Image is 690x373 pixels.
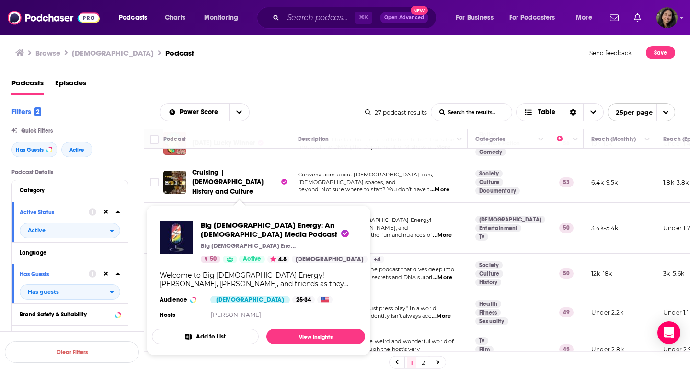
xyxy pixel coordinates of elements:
span: Charts [165,11,185,24]
div: Language [20,249,114,256]
h3: Audience [160,296,203,303]
button: open menu [160,109,229,116]
p: 3.4k-5.4k [591,224,619,232]
button: Category [20,184,120,196]
p: Podcast Details [11,169,128,175]
a: Society [475,261,503,269]
span: Table [538,109,555,116]
span: beyond! Not sure where to start? You don’t have t [298,186,429,193]
a: 2 [418,357,428,368]
p: Under 2.2k [591,308,623,316]
button: Has Guests [20,268,89,280]
a: Society [475,170,503,177]
span: ⌘ K [355,12,372,24]
span: Conversations about [DEMOGRAPHIC_DATA] bars, [DEMOGRAPHIC_DATA] spaces, and [298,171,433,186]
a: Browse [35,48,60,58]
button: Column Actions [570,134,581,145]
span: ...More [432,313,451,320]
span: A twice-monthly look at the weird and wonderful world of [298,338,454,345]
div: Has Guests [20,271,82,278]
span: Logged in as BroadleafBooks2 [656,7,678,28]
div: [DEMOGRAPHIC_DATA] [210,296,290,303]
a: Comedy [475,148,506,156]
span: Has guests [28,290,59,295]
span: Active [28,228,46,233]
span: Has Guests [16,147,44,152]
button: open menu [112,10,160,25]
a: History [475,279,501,286]
div: Sort Direction [563,104,583,121]
button: open menu [20,223,120,238]
p: Big [DEMOGRAPHIC_DATA] Energy Podcast [201,242,297,250]
button: 4.8 [267,256,289,263]
button: Active Status [20,206,89,218]
button: open menu [503,10,569,25]
div: Description [298,133,329,145]
button: Column Actions [642,134,653,145]
span: ...More [430,186,449,194]
img: Big Gay Energy: An LGBTQ+ Media Podcast [160,221,193,254]
a: [PERSON_NAME] [211,311,261,318]
a: Health [475,300,501,308]
p: 45 [559,344,574,354]
span: For Business [456,11,494,24]
a: Charts [159,10,191,25]
p: 6.4k-9.5k [591,178,618,186]
p: Under 2.8k [591,345,624,353]
p: 3k-5.6k [663,269,684,278]
span: friends as they dive into all the fun and nuances of [298,232,432,238]
button: open menu [20,284,120,300]
div: Welcome to Big [DEMOGRAPHIC_DATA] Energy! [PERSON_NAME], [PERSON_NAME], and friends as they dive ... [160,271,357,288]
a: 1 [407,357,416,368]
a: [DEMOGRAPHIC_DATA] [475,216,545,223]
div: 27 podcast results [365,109,427,116]
a: +4 [370,256,384,263]
img: Podchaser - Follow, Share and Rate Podcasts [8,9,100,27]
span: More [576,11,592,24]
span: Active [243,255,261,264]
div: Podcast [163,133,186,145]
img: Cruising | Queer History and Culture [163,171,186,194]
a: Documentary [475,187,520,195]
h2: Filters [11,107,41,116]
span: ...More [433,274,452,281]
h1: [DEMOGRAPHIC_DATA] [72,48,154,58]
a: Sexuality [475,317,508,325]
a: 50 [201,256,220,263]
span: 25 per page [608,105,653,120]
span: Podcasts [119,11,147,24]
span: Episodes [55,75,86,95]
span: Active [69,147,84,152]
button: open menu [197,10,251,25]
a: Culture [475,178,503,186]
a: Entertainment [475,224,521,232]
p: 50 [559,223,574,233]
button: Choose View [516,103,604,121]
img: User Profile [656,7,678,28]
button: open menu [229,104,249,121]
button: Add to List [152,329,259,344]
button: open menu [449,10,506,25]
span: Open Advanced [384,15,424,20]
span: New [411,6,428,15]
div: 25-34 [292,296,315,303]
p: 12k-18k [591,269,612,278]
div: Open Intercom Messenger [657,321,680,344]
a: Fitness [475,309,501,316]
a: View Insights [266,329,365,344]
p: 49 [559,307,574,317]
span: Monitoring [204,11,238,24]
button: Has Guests [11,142,57,157]
span: ...More [433,232,452,239]
button: Clear Filters [5,341,139,363]
button: Language [20,246,120,258]
div: Search podcasts, credits, & more... [266,7,446,29]
a: [DEMOGRAPHIC_DATA] [292,256,368,263]
a: Tv [475,337,488,345]
a: Show notifications dropdown [630,10,645,26]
